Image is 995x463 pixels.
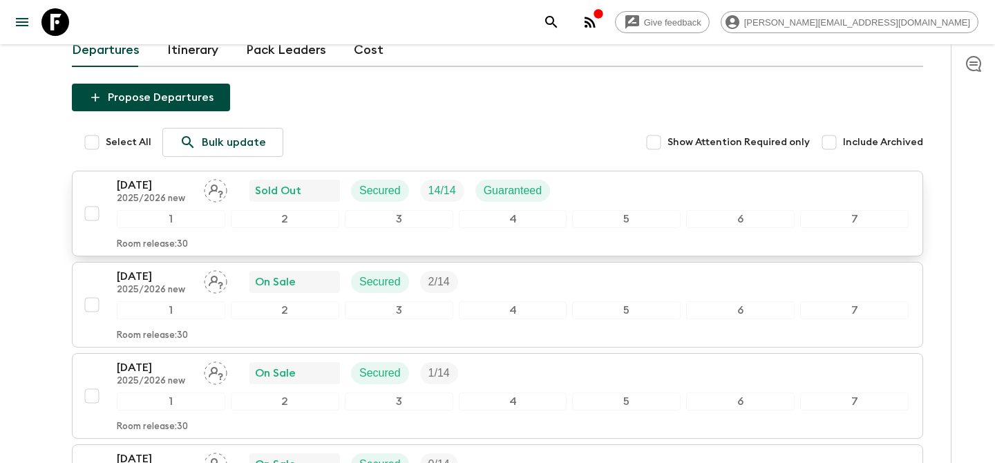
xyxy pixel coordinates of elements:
[572,393,681,410] div: 5
[354,34,383,67] a: Cost
[72,262,923,348] button: [DATE]2025/2026 newAssign pack leaderOn SaleSecuredTrip Fill1234567Room release:30
[351,180,409,202] div: Secured
[428,274,450,290] p: 2 / 14
[428,182,456,199] p: 14 / 14
[351,362,409,384] div: Secured
[721,11,978,33] div: [PERSON_NAME][EMAIL_ADDRESS][DOMAIN_NAME]
[420,271,458,293] div: Trip Fill
[686,210,795,228] div: 6
[117,422,188,433] p: Room release: 30
[345,210,453,228] div: 3
[359,182,401,199] p: Secured
[359,274,401,290] p: Secured
[351,271,409,293] div: Secured
[359,365,401,381] p: Secured
[117,285,193,296] p: 2025/2026 new
[8,8,36,36] button: menu
[459,210,567,228] div: 4
[615,11,710,33] a: Give feedback
[420,362,458,384] div: Trip Fill
[72,353,923,439] button: [DATE]2025/2026 newAssign pack leaderOn SaleSecuredTrip Fill1234567Room release:30
[484,182,542,199] p: Guaranteed
[202,134,266,151] p: Bulk update
[117,210,225,228] div: 1
[255,274,296,290] p: On Sale
[117,239,188,250] p: Room release: 30
[572,301,681,319] div: 5
[420,180,464,202] div: Trip Fill
[117,193,193,205] p: 2025/2026 new
[459,393,567,410] div: 4
[246,34,326,67] a: Pack Leaders
[538,8,565,36] button: search adventures
[117,393,225,410] div: 1
[72,34,140,67] a: Departures
[686,393,795,410] div: 6
[231,393,339,410] div: 2
[800,301,909,319] div: 7
[345,393,453,410] div: 3
[843,135,923,149] span: Include Archived
[255,365,296,381] p: On Sale
[345,301,453,319] div: 3
[72,171,923,256] button: [DATE]2025/2026 newAssign pack leaderSold OutSecuredTrip FillGuaranteed1234567Room release:30
[204,183,227,194] span: Assign pack leader
[167,34,218,67] a: Itinerary
[72,84,230,111] button: Propose Departures
[231,210,339,228] div: 2
[117,177,193,193] p: [DATE]
[572,210,681,228] div: 5
[117,376,193,387] p: 2025/2026 new
[117,301,225,319] div: 1
[459,301,567,319] div: 4
[117,330,188,341] p: Room release: 30
[117,268,193,285] p: [DATE]
[162,128,283,157] a: Bulk update
[204,366,227,377] span: Assign pack leader
[737,17,978,28] span: [PERSON_NAME][EMAIL_ADDRESS][DOMAIN_NAME]
[231,301,339,319] div: 2
[255,182,301,199] p: Sold Out
[636,17,709,28] span: Give feedback
[686,301,795,319] div: 6
[117,359,193,376] p: [DATE]
[800,210,909,228] div: 7
[428,365,450,381] p: 1 / 14
[800,393,909,410] div: 7
[106,135,151,149] span: Select All
[667,135,810,149] span: Show Attention Required only
[204,274,227,285] span: Assign pack leader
